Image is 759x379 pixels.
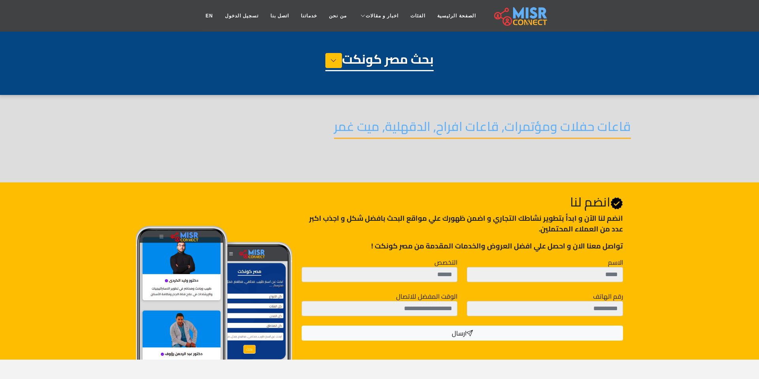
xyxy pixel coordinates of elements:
[219,8,264,23] a: تسجيل الدخول
[494,6,547,26] img: main.misr_connect
[295,8,323,23] a: خدماتنا
[264,8,295,23] a: اتصل بنا
[593,292,623,301] label: رقم الهاتف
[136,226,292,372] img: Join Misr Connect
[610,197,623,210] svg: Verified account
[302,326,623,341] button: ارسال
[366,12,399,19] span: اخبار و مقالات
[396,292,457,301] label: الوقت المفضل للاتصال
[404,8,431,23] a: الفئات
[353,8,405,23] a: اخبار و مقالات
[302,213,623,234] p: انضم لنا اﻵن و ابدأ بتطوير نشاطك التجاري و اضمن ظهورك علي مواقع البحث بافضل شكل و اجذب اكبر عدد م...
[325,51,434,71] h1: بحث مصر كونكت
[334,119,631,139] h4: قاعات حفلات ومؤتمرات, قاعات افراح, الدقهلية, ميت غمر
[302,241,623,251] p: تواصل معنا الان و احصل علي افضل العروض والخدمات المقدمة من مصر كونكت !
[302,194,623,210] h2: انضم لنا
[200,8,219,23] a: EN
[323,8,352,23] a: من نحن
[431,8,481,23] a: الصفحة الرئيسية
[608,258,623,267] label: الاسم
[434,258,457,267] label: التخصص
